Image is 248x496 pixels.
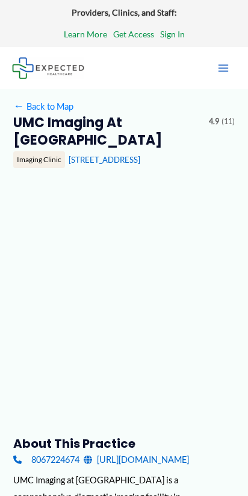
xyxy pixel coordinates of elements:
[69,155,140,165] a: [STREET_ADDRESS]
[84,451,189,468] a: [URL][DOMAIN_NAME]
[13,451,79,468] a: 8067224674
[12,57,84,78] img: Expected Healthcare Logo - side, dark font, small
[160,27,185,42] a: Sign In
[72,7,177,17] strong: Providers, Clinics, and Staff:
[64,27,107,42] a: Learn More
[113,27,154,42] a: Get Access
[209,115,219,129] span: 4.9
[13,151,65,168] div: Imaging Clinic
[222,115,235,129] span: (11)
[13,115,200,149] h2: UMC Imaging at [GEOGRAPHIC_DATA]
[13,98,73,115] a: ←Back to Map
[13,101,24,111] span: ←
[13,436,234,451] h3: About this practice
[211,55,236,81] button: Main menu toggle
